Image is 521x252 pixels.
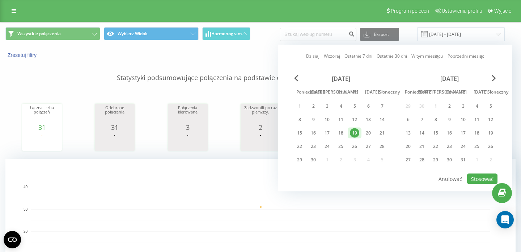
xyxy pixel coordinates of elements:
[415,114,429,125] div: Wt. 7 paź 2025
[334,141,348,152] div: Czw., 25 września 2025 r.
[360,28,399,41] button: Eksport
[259,123,262,132] font: 2
[484,128,497,139] div: Niedziela, 19 października 2025 r.
[492,75,496,82] span: Przyszły miesiąc
[375,114,389,125] div: Niedziela, 14 września 2025 r.
[415,141,429,152] div: Wt. 21 paź 2025
[340,103,342,109] font: 4
[401,141,415,152] div: Poniedziałek, 20 października 2025
[406,143,411,149] font: 20
[104,27,199,40] button: Wybierz Widok
[433,157,438,163] font: 29
[118,30,148,37] font: Wybierz Widok
[490,103,492,109] font: 5
[338,89,346,95] font: Czw
[484,101,497,112] div: Niedziela, 5 października 2025 r.
[415,154,429,165] div: Wt. 28 paź 2025
[374,31,389,37] font: Eksport
[401,128,415,139] div: Poniedziałek, 13 października 2025
[306,53,319,59] font: Dzisiaj
[403,87,414,98] abbr: Poniedziałek
[361,114,375,125] div: Sobota, 13 września 2025 r.
[294,75,298,82] span: Poprzedni miesiąc
[419,143,424,149] font: 21
[377,53,407,59] font: Ostatnie 30 dni
[488,130,493,136] font: 19
[298,103,301,109] font: 1
[334,114,348,125] div: Czw., 11 września 2025 r.
[461,157,466,163] font: 31
[432,89,467,95] font: [PERSON_NAME]
[474,130,479,136] font: 18
[446,89,455,95] font: Czw
[442,114,456,125] div: Czw., 9 paź 2025
[471,87,482,98] abbr: Sobota
[442,128,456,139] div: Czw., 16 paź 2025
[348,128,361,139] div: Pt 19 wrz 2025
[380,130,385,136] font: 21
[38,123,46,132] font: 31
[375,128,389,139] div: Niedziela, 21 września 2025 r.
[334,101,348,112] div: Czw., 4 września 2025 r.
[456,141,470,152] div: Pt 24 paź 2025
[297,157,302,163] font: 29
[487,89,508,95] font: Słoneczny
[320,114,334,125] div: śr. 10 wrz. 2025
[406,157,411,163] font: 27
[442,141,456,152] div: Czw., 23 paź 2025
[401,154,415,165] div: Poniedziałek, 27 października 2025
[30,105,54,115] font: Łączna liczba połączeń
[170,131,206,153] div: Wykres.
[429,154,442,165] div: śr. 29 paź 2025
[296,89,322,95] font: Poniedziałek
[111,123,118,132] font: 31
[419,130,424,136] font: 14
[456,101,470,112] div: Pt 3 paź 2025
[484,114,497,125] div: Niedziela, 12 października 2025 r.
[406,130,411,136] font: 13
[352,89,357,95] font: Pt
[461,130,466,136] font: 17
[467,174,497,184] button: Stosować
[297,130,302,136] font: 15
[312,103,315,109] font: 2
[348,141,361,152] div: Pt 26 wrz 2025
[470,114,484,125] div: Sobota, 11 października 2025 r.
[367,103,370,109] font: 6
[361,128,375,139] div: Sobota, 20 września 2025
[435,103,437,109] font: 1
[338,116,343,123] font: 11
[381,103,384,109] font: 7
[470,101,484,112] div: Sobota, 4 października 2025
[470,128,484,139] div: Sobota, 18 października 2025 r.
[416,87,427,98] abbr: Wtorek
[311,143,316,149] font: 23
[405,89,431,95] font: Poniedziałek
[447,157,452,163] font: 30
[363,87,374,98] abbr: Sobota
[24,230,28,234] text: 20
[326,103,329,109] font: 3
[484,141,497,152] div: Niedziela, 26 października 2025 r.
[366,143,371,149] font: 27
[456,128,470,139] div: Pt 17 paź 2025
[293,128,306,139] div: Poniedziałek, 15 września 2025
[311,157,316,163] font: 30
[488,116,493,123] font: 12
[433,143,438,149] font: 22
[496,211,514,228] div: Otwórz komunikator interkomowy
[320,128,334,139] div: śr. 17 wrz. 2025
[24,131,60,153] div: Wykres.
[471,175,494,182] font: Stosować
[97,131,133,153] div: Wykres.
[211,30,242,37] font: Harmonogram
[244,105,277,115] font: Zadzwonili po raz pierwszy.
[310,89,324,95] font: [DATE]
[447,130,452,136] font: 16
[494,8,511,14] font: Wyjście
[352,116,357,123] font: 12
[361,101,375,112] div: Sobota, 6 września 2025
[294,87,305,98] abbr: Poniedziałek
[8,52,37,58] font: Zresetuj filtry
[348,101,361,112] div: Pt 5 wrz 2025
